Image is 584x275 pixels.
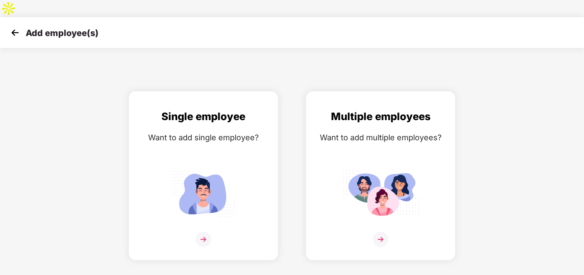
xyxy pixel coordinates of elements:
[196,232,211,247] img: svg+xml;base64,PHN2ZyB4bWxucz0iaHR0cDovL3d3dy53My5vcmcvMjAwMC9zdmciIHdpZHRoPSIzNiIgaGVpZ2h0PSIzNi...
[342,167,419,221] img: svg+xml;base64,PHN2ZyB4bWxucz0iaHR0cDovL3d3dy53My5vcmcvMjAwMC9zdmciIGlkPSJNdWx0aXBsZV9lbXBsb3llZS...
[137,131,269,144] div: Want to add single employee?
[315,131,447,144] div: Want to add multiple employees?
[9,26,21,39] img: svg+xml;base64,PHN2ZyB4bWxucz0iaHR0cDovL3d3dy53My5vcmcvMjAwMC9zdmciIHdpZHRoPSIzMCIgaGVpZ2h0PSIzMC...
[315,109,447,125] div: Multiple employees
[165,167,242,221] img: svg+xml;base64,PHN2ZyB4bWxucz0iaHR0cDovL3d3dy53My5vcmcvMjAwMC9zdmciIGlkPSJTaW5nbGVfZW1wbG95ZWUiIH...
[373,232,388,247] img: svg+xml;base64,PHN2ZyB4bWxucz0iaHR0cDovL3d3dy53My5vcmcvMjAwMC9zdmciIHdpZHRoPSIzNiIgaGVpZ2h0PSIzNi...
[26,28,98,38] p: Add employee(s)
[137,109,269,125] div: Single employee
